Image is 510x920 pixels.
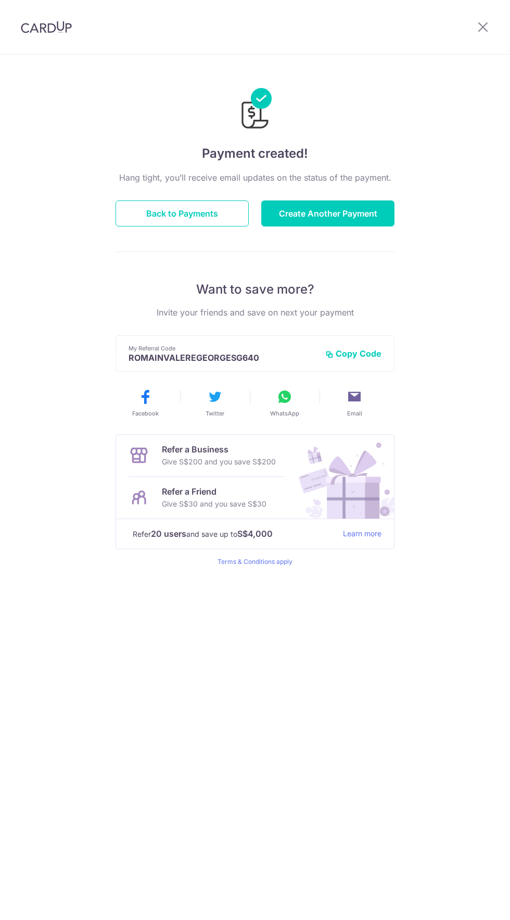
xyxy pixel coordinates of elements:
[343,527,381,540] a: Learn more
[114,388,176,418] button: Facebook
[325,348,381,359] button: Copy Code
[129,344,317,352] p: My Referral Code
[270,409,299,418] span: WhatsApp
[21,21,72,33] img: CardUp
[162,443,276,456] p: Refer a Business
[151,527,186,540] strong: 20 users
[133,527,335,540] p: Refer and save up to
[116,281,394,298] p: Want to save more?
[116,306,394,319] p: Invite your friends and save on next your payment
[129,352,317,363] p: ROMAINVALEREGEORGESG640
[162,485,266,498] p: Refer a Friend
[218,558,292,565] a: Terms & Conditions apply
[238,88,272,132] img: Payments
[116,144,394,163] h4: Payment created!
[162,498,266,510] p: Give S$30 and you save S$30
[162,456,276,468] p: Give S$200 and you save S$200
[132,409,159,418] span: Facebook
[116,171,394,184] p: Hang tight, you’ll receive email updates on the status of the payment.
[184,388,246,418] button: Twitter
[237,527,273,540] strong: S$4,000
[206,409,224,418] span: Twitter
[116,200,249,226] button: Back to Payments
[261,200,394,226] button: Create Another Payment
[347,409,362,418] span: Email
[289,435,394,519] img: Refer
[324,388,385,418] button: Email
[254,388,315,418] button: WhatsApp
